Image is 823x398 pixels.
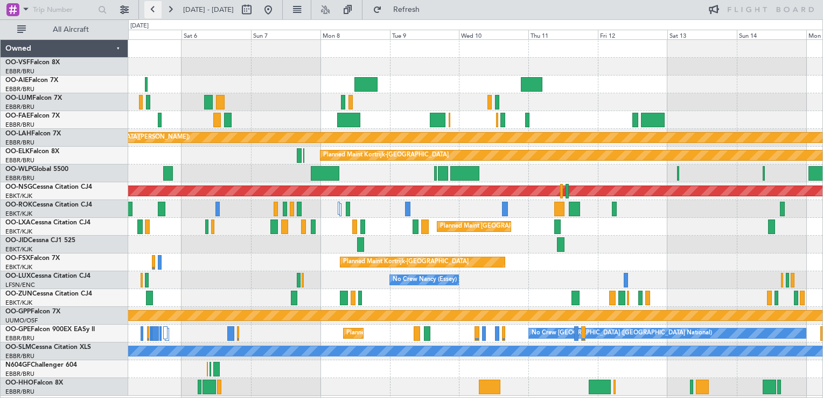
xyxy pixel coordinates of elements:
[5,148,59,155] a: OO-ELKFalcon 8X
[320,30,390,39] div: Mon 8
[5,103,34,111] a: EBBR/BRU
[5,334,34,342] a: EBBR/BRU
[5,95,32,101] span: OO-LUM
[5,281,35,289] a: LFSN/ENC
[384,6,429,13] span: Refresh
[5,202,32,208] span: OO-ROK
[5,299,32,307] a: EBKT/KJK
[459,30,528,39] div: Wed 10
[5,291,92,297] a: OO-ZUNCessna Citation CJ4
[5,388,34,396] a: EBBR/BRU
[343,254,469,270] div: Planned Maint Kortrijk-[GEOGRAPHIC_DATA]
[5,362,77,368] a: N604GFChallenger 604
[33,2,95,18] input: Trip Number
[5,273,31,279] span: OO-LUX
[5,370,34,378] a: EBBR/BRU
[28,26,114,33] span: All Aircraft
[368,1,433,18] button: Refresh
[5,344,31,351] span: OO-SLM
[5,139,34,147] a: EBBR/BRU
[5,166,68,173] a: OO-WLPGlobal 5500
[5,166,32,173] span: OO-WLP
[5,326,95,333] a: OO-GPEFalcon 900EX EASy II
[5,352,34,360] a: EBBR/BRU
[5,131,61,137] a: OO-LAHFalcon 7X
[5,291,32,297] span: OO-ZUN
[5,184,32,190] span: OO-NSG
[5,344,91,351] a: OO-SLMCessna Citation XLS
[5,59,60,66] a: OO-VSFFalcon 8X
[5,380,33,386] span: OO-HHO
[5,59,30,66] span: OO-VSF
[393,272,457,288] div: No Crew Nancy (Essey)
[5,237,75,244] a: OO-JIDCessna CJ1 525
[323,147,449,163] div: Planned Maint Kortrijk-[GEOGRAPHIC_DATA]
[5,228,32,236] a: EBKT/KJK
[5,245,32,253] a: EBKT/KJK
[5,113,60,119] a: OO-FAEFalcon 7X
[737,30,806,39] div: Sun 14
[5,113,30,119] span: OO-FAE
[528,30,598,39] div: Thu 11
[5,148,30,155] span: OO-ELK
[5,121,34,129] a: EBBR/BRU
[5,273,90,279] a: OO-LUXCessna Citation CJ4
[440,218,635,235] div: Planned Maint [GEOGRAPHIC_DATA] ([GEOGRAPHIC_DATA] National)
[5,156,34,164] a: EBBR/BRU
[5,174,34,182] a: EBBR/BRU
[5,326,31,333] span: OO-GPE
[112,30,182,39] div: Fri 5
[5,77,58,84] a: OO-AIEFalcon 7X
[5,67,34,76] a: EBBR/BRU
[5,192,32,200] a: EBKT/KJK
[5,85,34,93] a: EBBR/BRU
[5,77,29,84] span: OO-AIE
[182,30,251,39] div: Sat 6
[5,317,38,325] a: UUMO/OSF
[5,202,92,208] a: OO-ROKCessna Citation CJ4
[5,210,32,218] a: EBKT/KJK
[5,131,31,137] span: OO-LAH
[5,308,60,315] a: OO-GPPFalcon 7X
[5,237,28,244] span: OO-JID
[5,255,30,262] span: OO-FSX
[5,184,92,190] a: OO-NSGCessna Citation CJ4
[346,325,541,341] div: Planned Maint [GEOGRAPHIC_DATA] ([GEOGRAPHIC_DATA] National)
[5,380,63,386] a: OO-HHOFalcon 8X
[5,219,31,226] span: OO-LXA
[5,219,90,226] a: OO-LXACessna Citation CJ4
[5,255,60,262] a: OO-FSXFalcon 7X
[183,5,234,15] span: [DATE] - [DATE]
[390,30,459,39] div: Tue 9
[5,95,62,101] a: OO-LUMFalcon 7X
[251,30,320,39] div: Sun 7
[12,21,117,38] button: All Aircraft
[5,308,31,315] span: OO-GPP
[5,362,31,368] span: N604GF
[5,263,32,271] a: EBKT/KJK
[667,30,737,39] div: Sat 13
[130,22,149,31] div: [DATE]
[598,30,667,39] div: Fri 12
[532,325,712,341] div: No Crew [GEOGRAPHIC_DATA] ([GEOGRAPHIC_DATA] National)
